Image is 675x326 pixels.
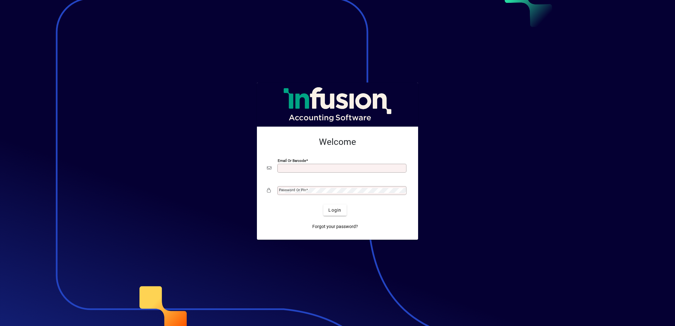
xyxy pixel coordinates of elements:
[328,207,341,214] span: Login
[279,188,306,192] mat-label: Password or Pin
[310,221,360,232] a: Forgot your password?
[323,204,346,216] button: Login
[312,223,358,230] span: Forgot your password?
[278,158,306,163] mat-label: Email or Barcode
[267,137,408,147] h2: Welcome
